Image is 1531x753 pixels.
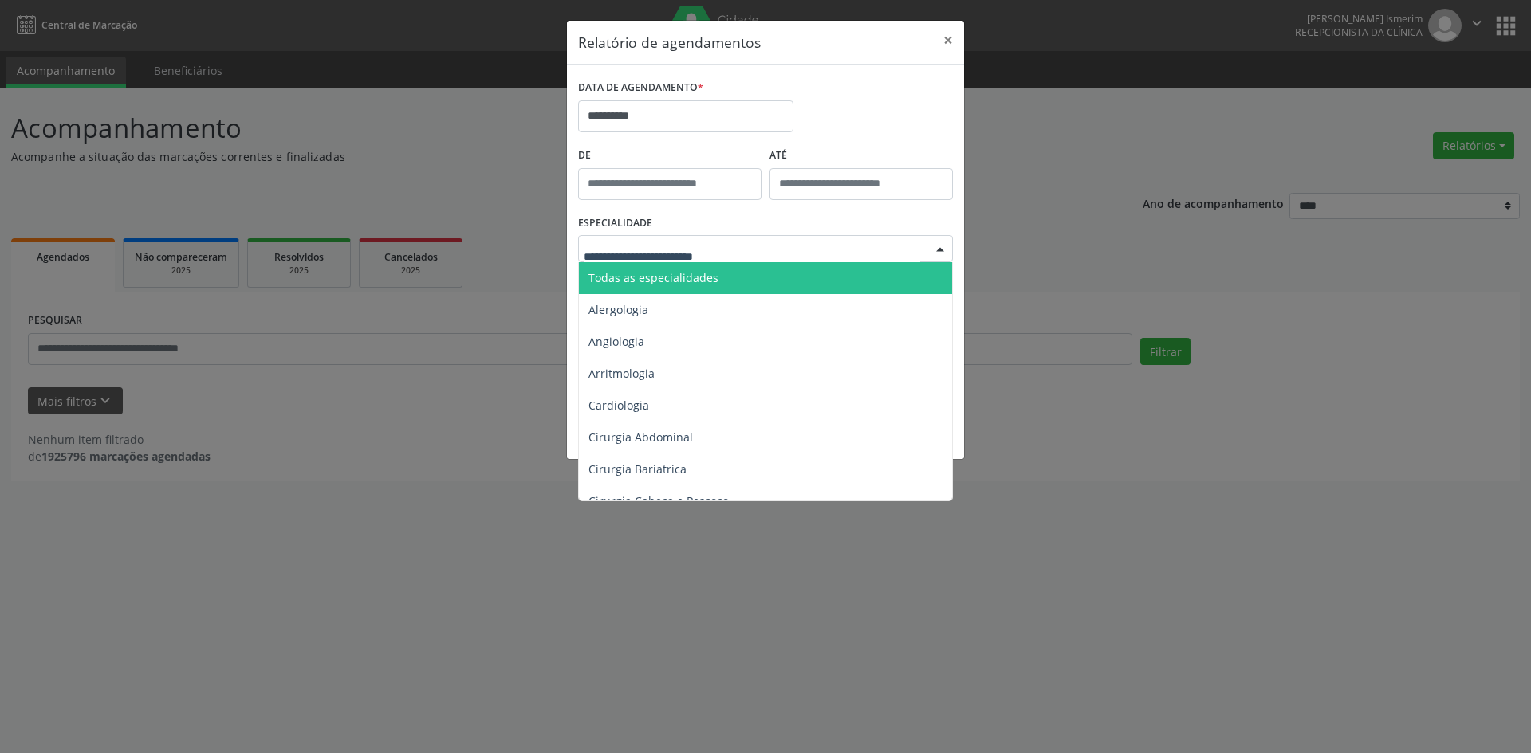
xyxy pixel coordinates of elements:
span: Angiologia [588,334,644,349]
span: Alergologia [588,302,648,317]
span: Cardiologia [588,398,649,413]
span: Todas as especialidades [588,270,718,285]
h5: Relatório de agendamentos [578,32,761,53]
label: ESPECIALIDADE [578,211,652,236]
span: Arritmologia [588,366,655,381]
span: Cirurgia Cabeça e Pescoço [588,493,729,508]
label: De [578,143,762,168]
button: Close [932,21,964,60]
span: Cirurgia Bariatrica [588,461,687,477]
span: Cirurgia Abdominal [588,429,693,445]
label: ATÉ [769,143,953,168]
label: DATA DE AGENDAMENTO [578,76,703,100]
